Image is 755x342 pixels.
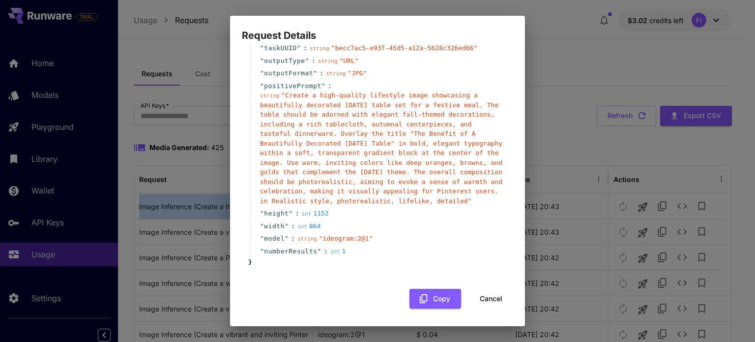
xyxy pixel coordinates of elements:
[469,289,513,309] button: Cancel
[330,247,346,256] div: 1
[289,210,292,217] span: "
[409,289,461,309] button: Copy
[230,16,525,43] h2: Request Details
[318,248,321,255] span: "
[264,68,313,78] span: outputFormat
[312,56,316,66] span: :
[260,210,264,217] span: "
[291,221,295,231] span: :
[260,44,264,52] span: "
[295,209,299,218] span: :
[331,44,477,52] span: " becc7ac5-e93f-45d5-a12a-5628c326ed66 "
[326,70,346,77] span: string
[330,249,340,255] span: int
[319,235,373,242] span: " ideogram:2@1 "
[291,234,295,244] span: :
[320,68,324,78] span: :
[264,247,317,256] span: numberResults
[264,56,305,66] span: outputType
[321,82,325,90] span: "
[301,209,328,218] div: 1152
[301,211,311,217] span: int
[260,235,264,242] span: "
[348,69,367,77] span: " JPG "
[264,81,321,91] span: positivePrompt
[303,43,307,53] span: :
[264,234,285,244] span: model
[260,222,264,230] span: "
[297,236,317,242] span: string
[297,44,301,52] span: "
[285,235,289,242] span: "
[297,221,320,231] div: 864
[260,92,502,205] span: " Create a high-quality lifestyle image showcasing a beautifully decorated [DATE] table set for a...
[324,247,328,256] span: :
[260,82,264,90] span: "
[264,209,289,218] span: height
[297,223,307,230] span: int
[260,248,264,255] span: "
[264,221,285,231] span: width
[318,58,338,64] span: string
[260,93,280,99] span: string
[313,69,317,77] span: "
[305,57,309,64] span: "
[260,57,264,64] span: "
[264,43,297,53] span: taskUUID
[260,69,264,77] span: "
[328,81,332,91] span: :
[310,45,329,52] span: string
[285,222,289,230] span: "
[247,257,252,267] span: }
[340,57,359,64] span: " URL "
